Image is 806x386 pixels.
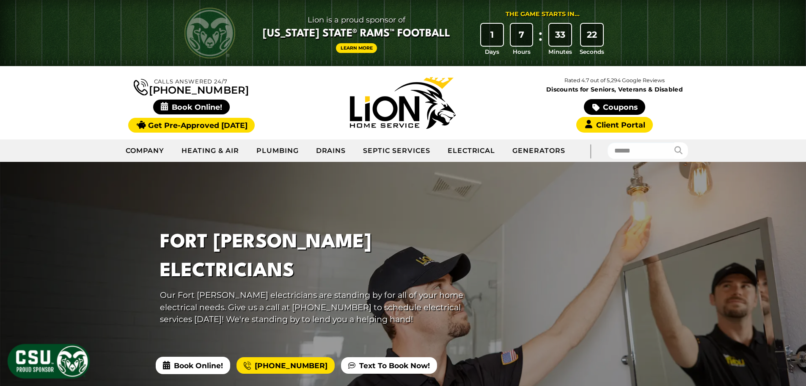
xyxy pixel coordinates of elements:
span: Hours [513,47,531,56]
a: [PHONE_NUMBER] [237,357,335,374]
a: Company [117,140,173,161]
a: Drains [308,140,355,161]
div: 1 [481,24,503,46]
span: [US_STATE] State® Rams™ Football [263,27,450,41]
div: 7 [511,24,533,46]
a: Septic Services [355,140,439,161]
a: Text To Book Now! [341,357,437,374]
a: Coupons [584,99,645,115]
p: Rated 4.7 out of 5,294 Google Reviews [509,76,720,85]
a: Learn More [336,43,377,53]
span: Discounts for Seniors, Veterans & Disabled [511,86,719,92]
div: The Game Starts in... [506,10,580,19]
img: Lion Home Service [350,77,456,129]
p: Our Fort [PERSON_NAME] electricians are standing by for all of your home electrical needs. Give u... [160,289,468,325]
h1: Fort [PERSON_NAME] Electricians [160,228,468,285]
span: Book Online! [156,357,230,374]
img: CSU Rams logo [184,8,235,58]
img: CSU Sponsor Badge [6,343,91,380]
a: Electrical [439,140,504,161]
div: 22 [581,24,603,46]
div: | [574,139,608,162]
span: Seconds [580,47,604,56]
div: 33 [549,24,571,46]
span: Minutes [548,47,572,56]
a: Plumbing [248,140,308,161]
a: Generators [504,140,574,161]
a: Get Pre-Approved [DATE] [128,118,255,133]
span: Book Online! [153,100,230,114]
span: Days [485,47,499,56]
span: Lion is a proud sponsor of [263,13,450,27]
a: Client Portal [576,117,652,133]
a: Heating & Air [173,140,248,161]
a: [PHONE_NUMBER] [134,77,249,95]
div: : [536,24,545,56]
